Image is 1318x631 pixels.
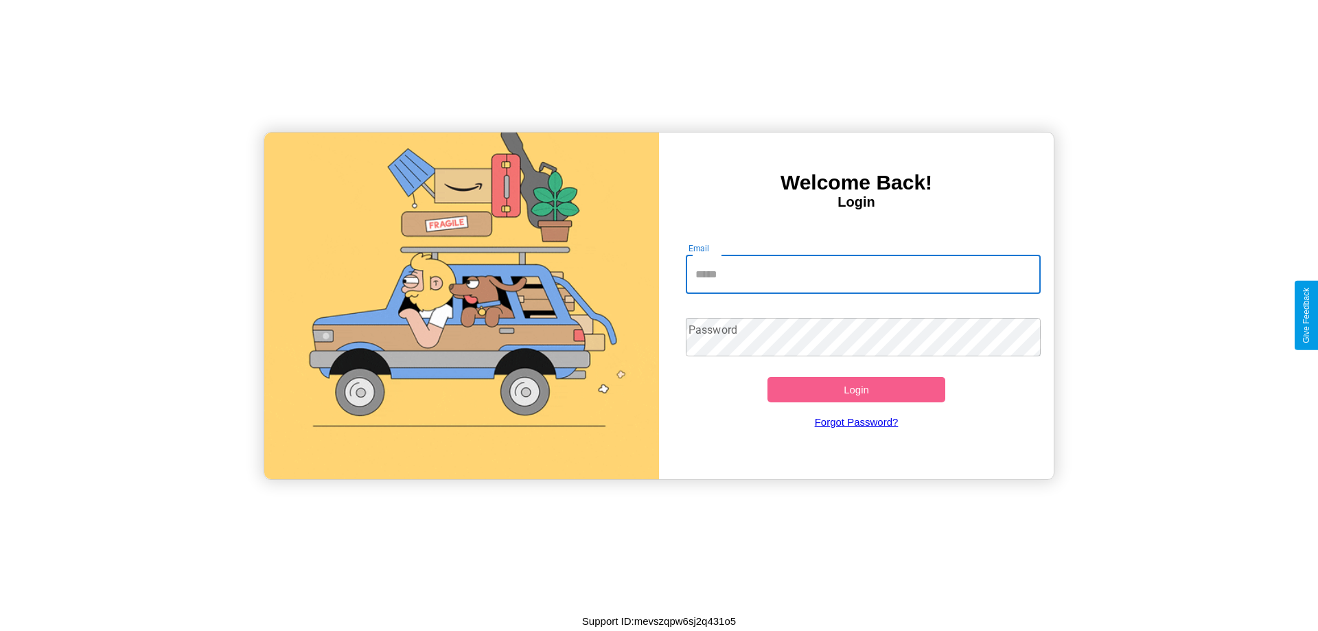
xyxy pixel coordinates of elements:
[767,377,945,402] button: Login
[659,194,1054,210] h4: Login
[659,171,1054,194] h3: Welcome Back!
[582,612,736,630] p: Support ID: mevszqpw6sj2q431o5
[264,133,659,479] img: gif
[689,242,710,254] label: Email
[1302,288,1311,343] div: Give Feedback
[679,402,1034,441] a: Forgot Password?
